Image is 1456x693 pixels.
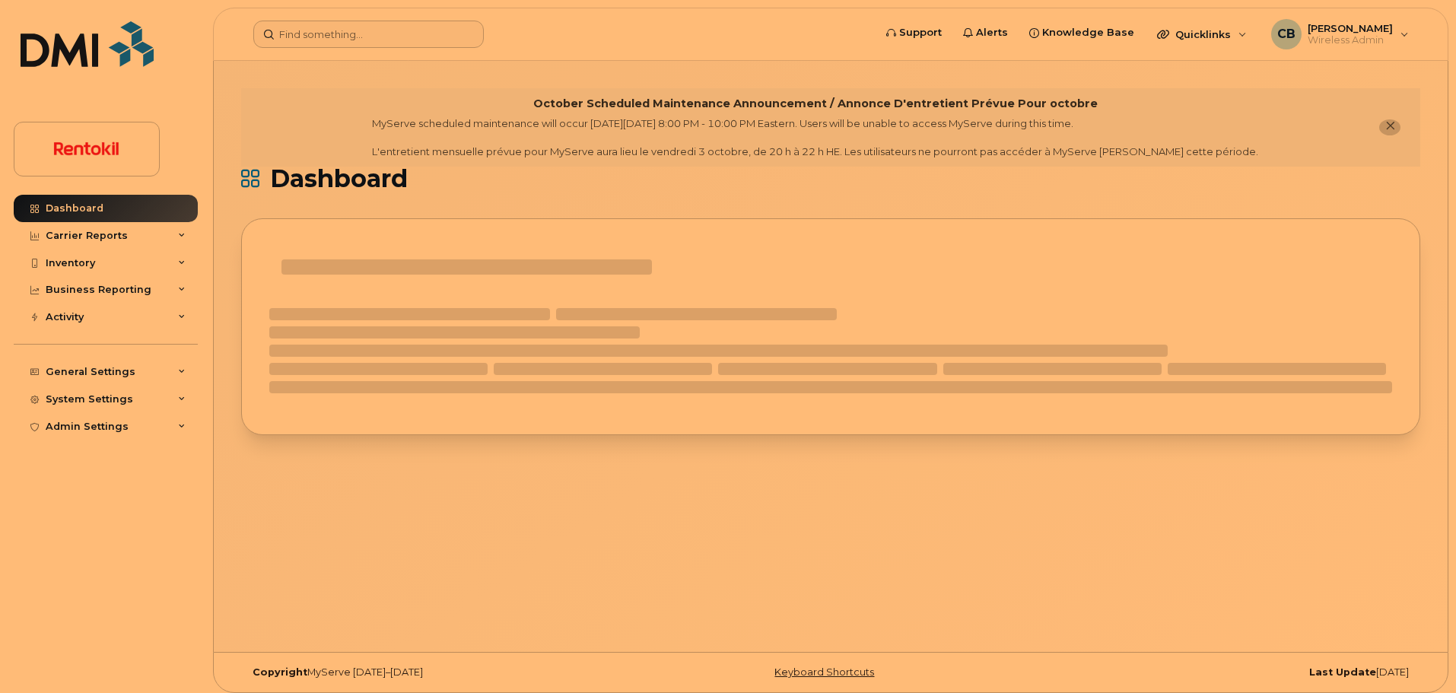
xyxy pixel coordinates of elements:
div: MyServe scheduled maintenance will occur [DATE][DATE] 8:00 PM - 10:00 PM Eastern. Users will be u... [372,116,1258,159]
span: Dashboard [270,167,408,190]
button: close notification [1379,119,1400,135]
strong: Last Update [1309,666,1376,678]
div: [DATE] [1027,666,1420,679]
strong: Copyright [253,666,307,678]
div: October Scheduled Maintenance Announcement / Annonce D'entretient Prévue Pour octobre [533,96,1098,112]
div: MyServe [DATE]–[DATE] [241,666,634,679]
a: Keyboard Shortcuts [774,666,874,678]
